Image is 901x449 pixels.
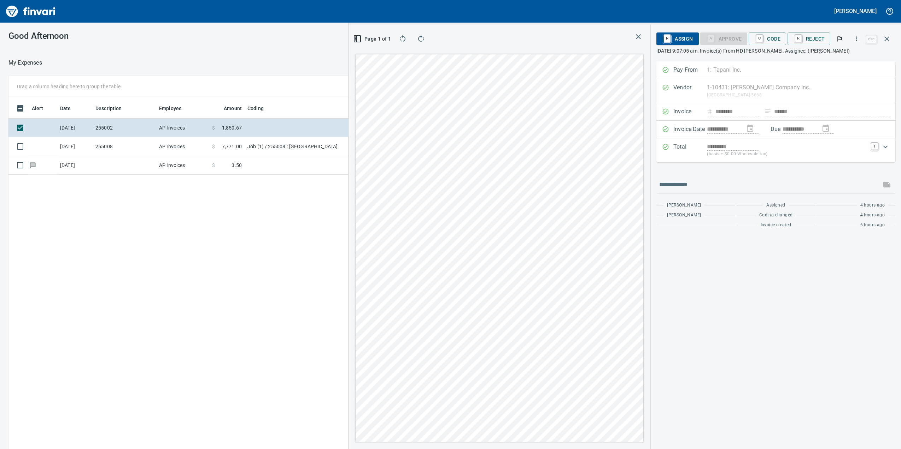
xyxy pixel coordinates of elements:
div: Coding Required [700,35,748,41]
span: Assigned [766,202,785,209]
p: Drag a column heading here to group the table [17,83,121,90]
span: Date [60,104,80,113]
td: AP Invoices [156,119,209,137]
span: Has messages [29,163,36,167]
td: 255008 [93,137,156,156]
span: $ [212,162,215,169]
span: Employee [159,104,191,113]
span: 7,771.00 [222,143,242,150]
span: Alert [32,104,43,113]
span: [PERSON_NAME] [667,212,701,219]
button: More [849,31,864,47]
span: 6 hours ago [860,222,885,229]
span: This records your message into the invoice and notifies anyone mentioned [878,176,895,193]
span: $ [212,143,215,150]
button: Page 1 of 1 [354,32,391,45]
p: My Expenses [8,59,42,67]
div: Expand [656,138,895,162]
button: [PERSON_NAME] [832,6,878,17]
span: Coding [247,104,273,113]
span: Alert [32,104,52,113]
span: Date [60,104,71,113]
img: Finvari [4,3,57,20]
p: [DATE] 9:07:05 am. Invoice(s) From HD [PERSON_NAME]. Assignee: ([PERSON_NAME]) [656,47,895,54]
span: [PERSON_NAME] [667,202,701,209]
h5: [PERSON_NAME] [834,7,877,15]
a: esc [866,35,877,43]
a: R [795,35,802,42]
td: [DATE] [57,119,93,137]
td: [DATE] [57,137,93,156]
p: (basis + $0.00 Wholesale tax) [707,151,867,158]
span: 1,850.67 [222,124,242,131]
button: CCode [749,32,786,45]
span: Coding [247,104,264,113]
td: Job (1) / 255008.: [GEOGRAPHIC_DATA] [245,137,421,156]
span: Description [95,104,131,113]
span: 4 hours ago [860,212,885,219]
nav: breadcrumb [8,59,42,67]
a: T [871,143,878,150]
span: Reject [793,33,825,45]
span: Invoice created [761,222,791,229]
button: RReject [788,32,830,45]
span: 3.50 [232,162,242,169]
span: Assign [662,33,693,45]
a: R [664,35,671,42]
td: 255002 [93,119,156,137]
button: RAssign [656,32,698,45]
span: Amount [224,104,242,113]
span: 4 hours ago [860,202,885,209]
span: Page 1 of 1 [357,35,388,43]
a: C [756,35,763,42]
span: Employee [159,104,182,113]
td: AP Invoices [156,137,209,156]
h3: Good Afternoon [8,31,233,41]
span: Amount [215,104,242,113]
span: $ [212,124,215,131]
span: Code [754,33,780,45]
td: [DATE] [57,156,93,175]
td: AP Invoices [156,156,209,175]
span: Description [95,104,122,113]
p: Total [673,143,707,158]
span: Close invoice [864,30,895,47]
span: Coding changed [759,212,793,219]
button: Flag [832,31,847,47]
